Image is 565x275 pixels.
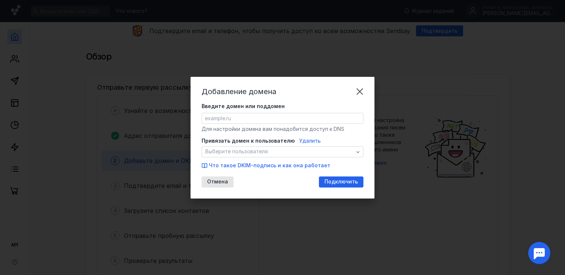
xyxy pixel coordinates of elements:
[205,149,268,155] span: Выберите пользователя
[202,137,295,144] span: Привязать домен к пользователю
[202,87,276,96] span: Добавление домена
[202,146,363,157] button: Выберите пользователя
[299,137,321,144] button: Удалить
[209,162,330,168] span: Что такое DKIM-подпись и как она работает
[202,103,285,110] span: Введите домен или поддомен
[202,113,363,124] input: example.ru
[202,162,330,169] button: Что такое DKIM-подпись и как она работает
[202,126,344,132] span: Для настройки домена вам понадобится доступ к DNS
[207,179,228,185] span: Отмена
[202,176,234,187] button: Отмена
[319,176,363,187] button: Подключить
[324,179,358,185] span: Подключить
